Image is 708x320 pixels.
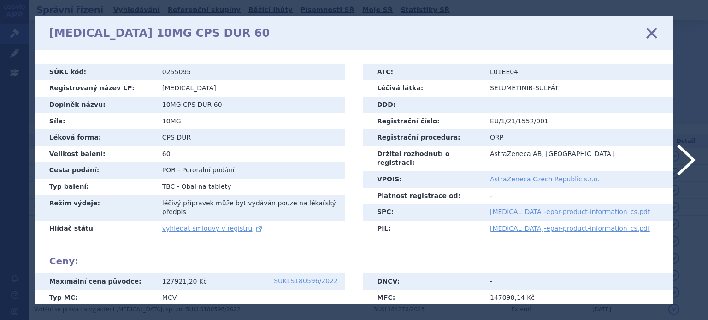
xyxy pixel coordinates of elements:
th: SÚKL kód: [35,64,155,81]
a: [MEDICAL_DATA]-epar-product-information_cs.pdf [490,208,650,215]
th: Doplněk názvu: [35,97,155,113]
td: - [483,97,673,113]
span: - [177,183,179,190]
th: Typ balení: [35,179,155,195]
span: Perorální podání [182,166,235,174]
td: L01EE04 [483,64,673,81]
td: - [483,273,673,290]
td: 0255095 [155,64,345,81]
a: vyhledat smlouvy v registru [162,225,264,232]
td: 10MG [155,113,345,130]
th: DDD: [363,97,483,113]
h1: [MEDICAL_DATA] 10MG CPS DUR 60 [49,27,270,40]
th: Síla: [35,113,155,130]
th: Registrační číslo: [363,113,483,130]
th: ATC: [363,64,483,81]
th: Hlídač státu [35,221,155,237]
td: CPS DUR [155,129,345,146]
a: SUKLS180596/2022 [274,278,338,284]
a: [MEDICAL_DATA]-epar-product-information_cs.pdf [490,225,650,232]
h2: Ceny: [49,256,659,267]
td: [MEDICAL_DATA] [155,80,345,97]
span: - [177,166,180,174]
th: VPOIS: [363,171,483,188]
p: maximální cena výrobce (MCV) nebo oznámená cena původce (OP) [49,303,148,318]
th: Léková forma: [35,129,155,146]
td: SELUMETINIB-SULFÁT [483,80,673,97]
span: Obal na tablety [181,183,231,190]
th: SPC: [363,204,483,221]
p: maximální finální cena [377,303,476,311]
td: EU/1/21/1552/001 [483,113,673,130]
a: zavřít [645,26,659,40]
span: vyhledat smlouvy v registru [162,225,253,232]
th: Režim výdeje: [35,195,155,221]
th: Platnost registrace od: [363,188,483,204]
td: 10MG CPS DUR 60 [155,97,345,113]
span: 127921,20 Kč [162,278,207,285]
a: AstraZeneca Czech Republic s.r.o. [490,175,600,183]
th: Cesta podání: [35,162,155,179]
th: MFC: [363,290,483,314]
th: Velikost balení: [35,146,155,163]
td: AstraZeneca AB, [GEOGRAPHIC_DATA] [483,146,673,171]
th: Registrovaný název LP: [35,80,155,97]
td: 60 [155,146,345,163]
th: Držitel rozhodnutí o registraci: [363,146,483,171]
th: PIL: [363,221,483,237]
th: DNCV: [363,273,483,290]
th: Registrační procedura: [363,129,483,146]
span: POR [162,166,176,174]
th: Maximální cena původce: [35,273,155,290]
td: - [483,188,673,204]
td: 147098,14 Kč [483,290,673,314]
th: Léčivá látka: [363,80,483,97]
td: ORP [483,129,673,146]
td: léčivý přípravek může být vydáván pouze na lékařský předpis [155,195,345,221]
span: TBC [162,183,175,190]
